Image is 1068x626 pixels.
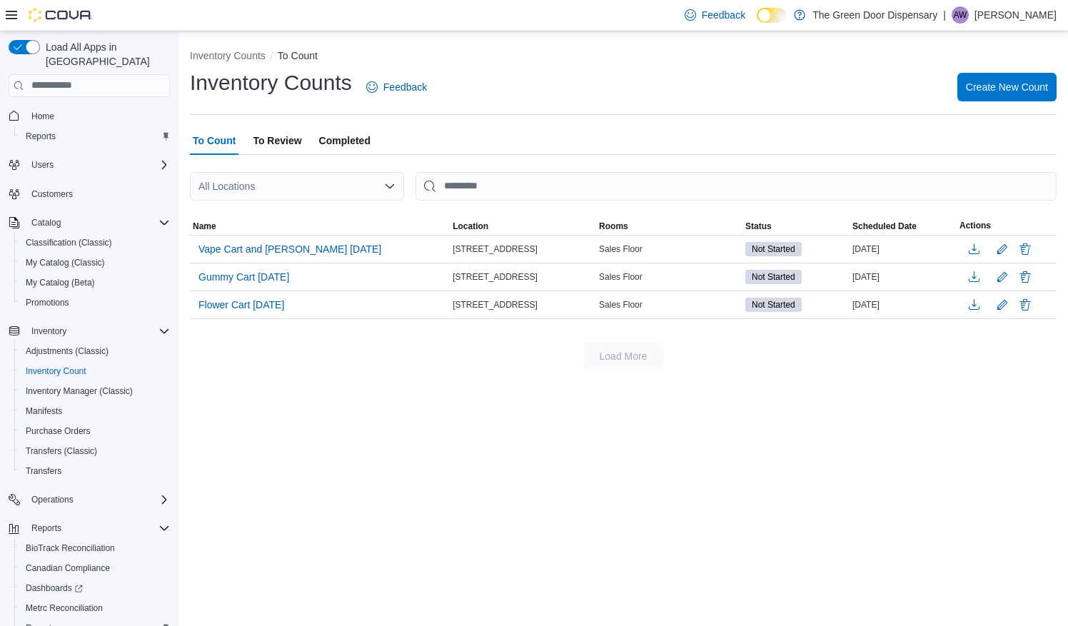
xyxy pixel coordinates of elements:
[26,214,66,231] button: Catalog
[20,363,92,380] a: Inventory Count
[20,128,61,145] a: Reports
[14,253,176,273] button: My Catalog (Classic)
[26,345,109,357] span: Adjustments (Classic)
[752,243,795,256] span: Not Started
[20,234,170,251] span: Classification (Classic)
[14,341,176,361] button: Adjustments (Classic)
[26,582,83,594] span: Dashboards
[26,131,56,142] span: Reports
[31,111,54,122] span: Home
[3,518,176,538] button: Reports
[20,463,170,480] span: Transfers
[20,443,170,460] span: Transfers (Classic)
[850,241,957,258] div: [DATE]
[3,183,176,204] button: Customers
[20,128,170,145] span: Reports
[361,73,433,101] a: Feedback
[14,293,176,313] button: Promotions
[20,560,116,577] a: Canadian Compliance
[20,343,114,360] a: Adjustments (Classic)
[974,6,1057,24] p: [PERSON_NAME]
[1017,296,1034,313] button: Delete
[450,218,596,235] button: Location
[14,461,176,481] button: Transfers
[26,297,69,308] span: Promotions
[453,271,538,283] span: [STREET_ADDRESS]
[26,562,110,574] span: Canadian Compliance
[26,405,62,417] span: Manifests
[26,156,59,173] button: Users
[14,273,176,293] button: My Catalog (Beta)
[26,385,133,397] span: Inventory Manager (Classic)
[20,274,170,291] span: My Catalog (Beta)
[319,126,371,155] span: Completed
[20,363,170,380] span: Inventory Count
[3,321,176,341] button: Inventory
[26,602,103,614] span: Metrc Reconciliation
[20,383,170,400] span: Inventory Manager (Classic)
[742,218,850,235] button: Status
[599,221,628,232] span: Rooms
[31,188,73,200] span: Customers
[20,254,170,271] span: My Catalog (Classic)
[14,401,176,421] button: Manifests
[190,50,266,61] button: Inventory Counts
[26,156,170,173] span: Users
[596,296,742,313] div: Sales Floor
[20,254,111,271] a: My Catalog (Classic)
[14,233,176,253] button: Classification (Classic)
[952,6,969,24] div: Alyvia Weegar
[31,494,74,505] span: Operations
[1017,241,1034,258] button: Delete
[193,221,216,232] span: Name
[20,580,89,597] a: Dashboards
[596,268,742,286] div: Sales Floor
[383,80,427,94] span: Feedback
[20,234,118,251] a: Classification (Classic)
[20,294,75,311] a: Promotions
[20,560,170,577] span: Canadian Compliance
[745,242,802,256] span: Not Started
[596,218,742,235] button: Rooms
[20,274,101,291] a: My Catalog (Beta)
[31,159,54,171] span: Users
[14,361,176,381] button: Inventory Count
[26,323,72,340] button: Inventory
[26,520,170,537] span: Reports
[20,383,138,400] a: Inventory Manager (Classic)
[26,277,95,288] span: My Catalog (Beta)
[26,365,86,377] span: Inventory Count
[14,126,176,146] button: Reports
[812,6,937,24] p: The Green Door Dispensary
[994,294,1011,315] button: Edit count details
[26,237,112,248] span: Classification (Classic)
[702,8,745,22] span: Feedback
[752,298,795,311] span: Not Started
[14,421,176,441] button: Purchase Orders
[193,266,295,288] button: Gummy Cart [DATE]
[757,8,787,23] input: Dark Mode
[752,271,795,283] span: Not Started
[20,403,68,420] a: Manifests
[26,491,170,508] span: Operations
[14,578,176,598] a: Dashboards
[29,8,93,22] img: Cova
[26,445,97,457] span: Transfers (Classic)
[193,238,387,260] button: Vape Cart and [PERSON_NAME] [DATE]
[26,520,67,537] button: Reports
[20,580,170,597] span: Dashboards
[198,270,289,284] span: Gummy Cart [DATE]
[253,126,301,155] span: To Review
[600,349,648,363] span: Load More
[20,443,103,460] a: Transfers (Classic)
[20,540,121,557] a: BioTrack Reconciliation
[953,6,967,24] span: AW
[14,598,176,618] button: Metrc Reconciliation
[20,600,109,617] a: Metrc Reconciliation
[20,343,170,360] span: Adjustments (Classic)
[193,294,290,315] button: Flower Cart [DATE]
[966,80,1048,94] span: Create New Count
[745,221,772,232] span: Status
[26,185,170,203] span: Customers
